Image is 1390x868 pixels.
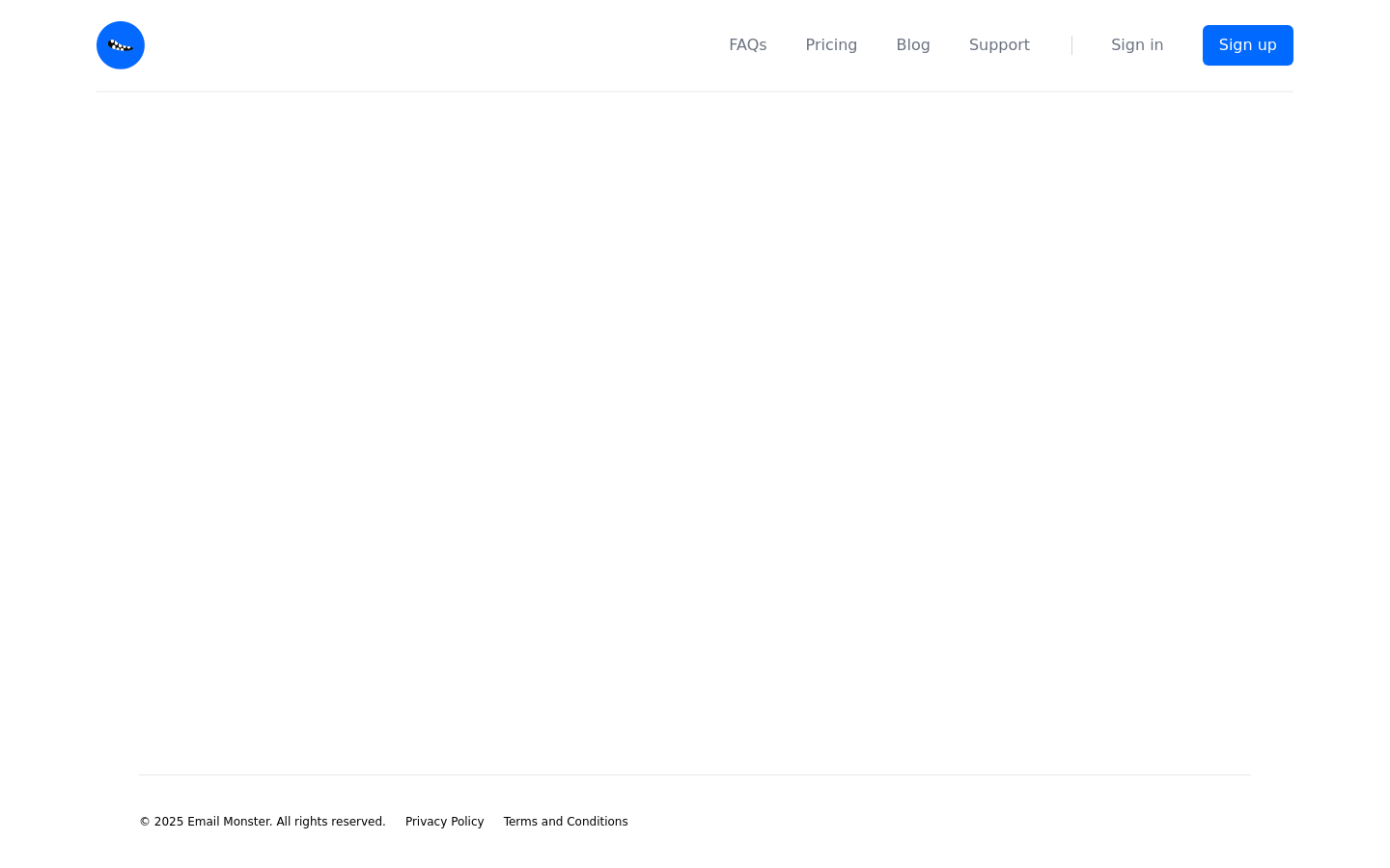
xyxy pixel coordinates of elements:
img: Email Monster [97,21,145,69]
a: Support [969,34,1030,57]
li: © 2025 Email Monster. All rights reserved. [139,814,386,829]
a: Privacy Policy [405,814,485,829]
a: Sign in [1111,34,1164,57]
a: Blog [897,34,931,57]
a: FAQs [729,34,766,57]
span: Terms and Conditions [504,815,628,828]
span: Privacy Policy [405,815,485,828]
a: Sign up [1203,25,1293,66]
a: Terms and Conditions [504,814,628,829]
a: Pricing [806,34,858,57]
